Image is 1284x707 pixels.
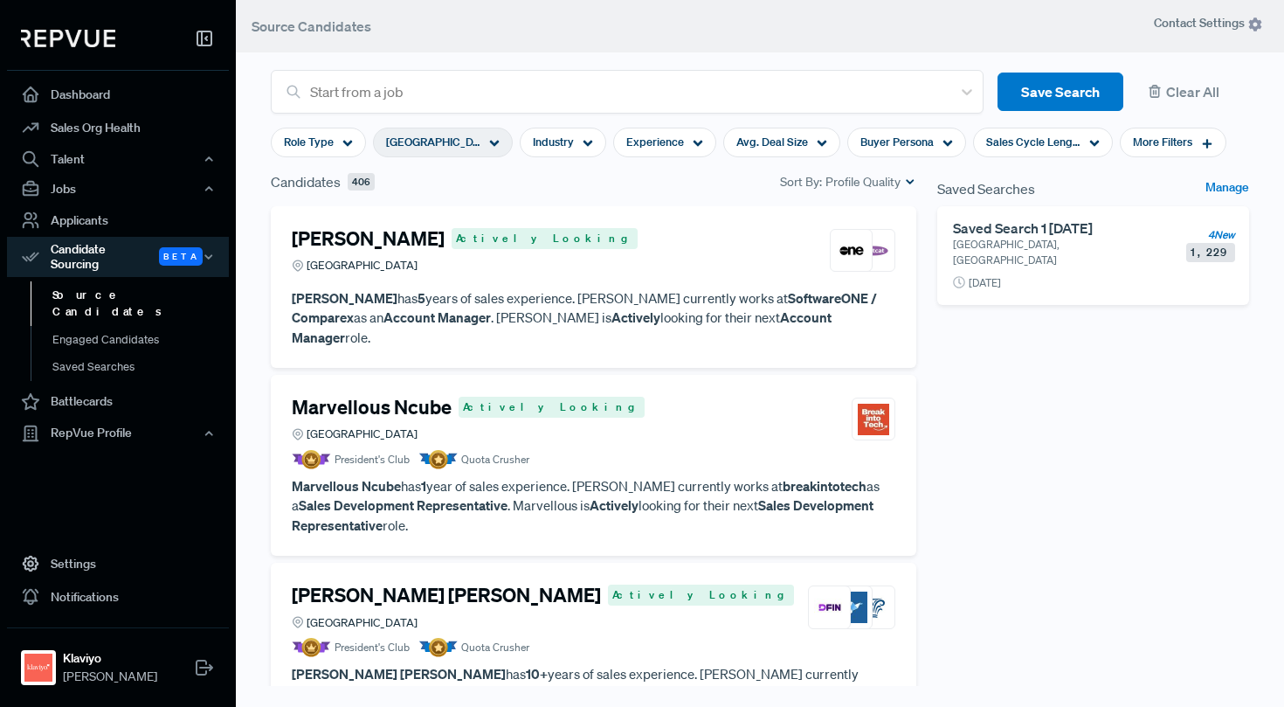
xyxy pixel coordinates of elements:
[271,171,341,192] span: Candidates
[1186,243,1235,262] span: 1,229
[7,580,229,613] a: Notifications
[418,638,458,657] img: Quota Badge
[292,450,331,469] img: President Badge
[252,17,371,35] span: Source Candidates
[461,640,529,655] span: Quota Crusher
[292,288,895,348] p: has years of sales experience. [PERSON_NAME] currently works at as an . [PERSON_NAME] is looking ...
[858,592,889,623] img: Northwestern Mutual
[836,592,867,623] img: Origami Risk
[452,228,638,249] span: Actively Looking
[63,649,157,668] strong: Klaviyo
[591,684,703,702] strong: Account Executive
[418,450,458,469] img: Quota Badge
[284,134,334,150] span: Role Type
[858,404,889,435] img: breakintotech
[7,419,229,448] button: RepVue Profile
[526,665,548,683] strong: 10+
[335,640,410,655] span: President's Club
[1205,178,1249,199] a: Manage
[335,452,410,468] span: President's Club
[858,235,889,267] img: Softcat
[1154,14,1263,32] span: Contact Settings
[608,585,794,606] span: Actively Looking
[386,134,480,150] span: [GEOGRAPHIC_DATA]
[307,614,418,631] span: [GEOGRAPHIC_DATA]
[21,30,115,47] img: RepVue
[1208,227,1235,243] span: 4 New
[31,326,252,354] a: Engaged Candidates
[1133,134,1192,150] span: More Filters
[7,204,229,237] a: Applicants
[421,477,426,495] strong: 1
[7,237,229,277] button: Candidate Sourcing Beta
[159,247,203,266] span: Beta
[31,281,252,326] a: Source Candidates
[292,227,445,250] h4: [PERSON_NAME]
[7,547,229,580] a: Settings
[307,426,418,442] span: [GEOGRAPHIC_DATA]
[998,73,1123,112] button: Save Search
[7,111,229,144] a: Sales Org Health
[7,385,229,419] a: Battlecards
[292,638,331,657] img: President Badge
[626,134,684,150] span: Experience
[292,289,397,307] strong: [PERSON_NAME]
[736,134,808,150] span: Avg. Deal Size
[461,452,529,468] span: Quota Crusher
[292,665,506,683] strong: [PERSON_NAME] [PERSON_NAME]
[292,396,452,419] h4: Marvellous Ncube
[783,477,866,495] strong: breakintotech
[969,275,1001,291] span: [DATE]
[953,237,1156,268] p: [GEOGRAPHIC_DATA], [GEOGRAPHIC_DATA]
[292,496,873,534] strong: Sales Development Representative
[611,308,660,326] strong: Actively
[7,174,229,204] button: Jobs
[292,584,601,606] h4: [PERSON_NAME] [PERSON_NAME]
[814,592,846,623] img: Donnelley Financial Solutions (DFIN)
[860,134,934,150] span: Buyer Persona
[418,289,425,307] strong: 5
[780,173,916,191] div: Sort By:
[299,496,507,514] strong: Sales Development Representative
[7,144,229,174] button: Talent
[533,134,574,150] span: Industry
[292,308,832,346] strong: Account Manager
[24,654,52,682] img: Klaviyo
[937,178,1035,199] span: Saved Searches
[292,476,895,536] p: has year of sales experience. [PERSON_NAME] currently works at as a . Marvellous is looking for t...
[31,353,252,381] a: Saved Searches
[341,684,562,702] strong: Donnelley Financial Solutions (DFIN)
[348,173,375,191] span: 406
[63,668,157,686] span: [PERSON_NAME]
[459,397,645,418] span: Actively Looking
[836,235,867,267] img: SoftwareONE / Comparex
[7,78,229,111] a: Dashboard
[825,173,901,191] span: Profile Quality
[383,308,491,326] strong: Account Manager
[307,257,418,274] span: [GEOGRAPHIC_DATA]
[590,496,639,514] strong: Actively
[1137,73,1249,112] button: Clear All
[986,134,1080,150] span: Sales Cycle Length
[292,477,401,495] strong: Marvellous Ncube
[953,220,1179,237] h6: Saved Search 1 [DATE]
[7,627,229,693] a: KlaviyoKlaviyo[PERSON_NAME]
[7,237,229,277] div: Candidate Sourcing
